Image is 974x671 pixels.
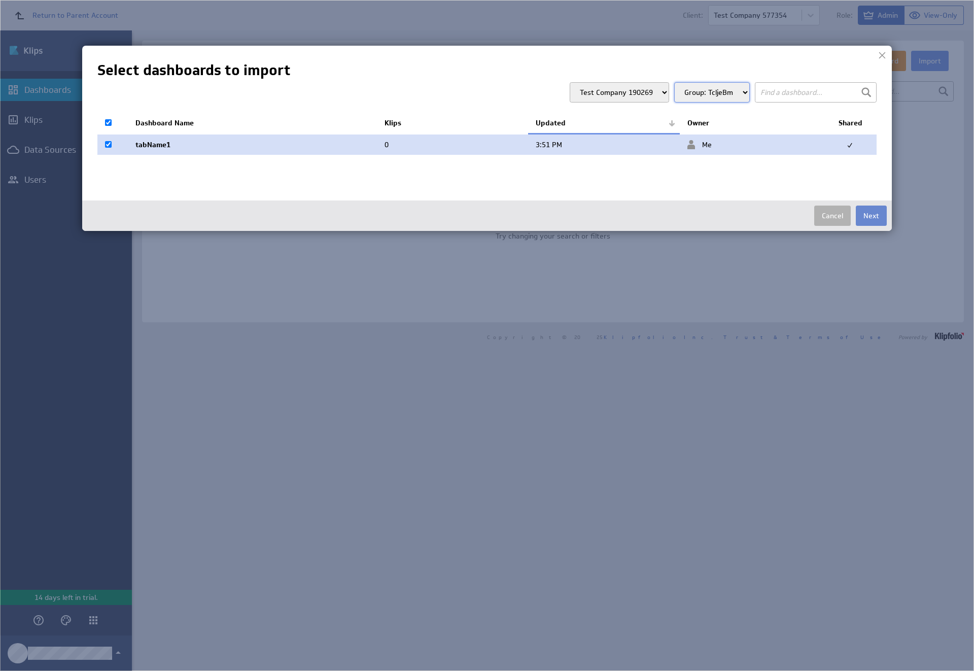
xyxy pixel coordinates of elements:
button: Next [856,206,887,226]
button: Cancel [814,206,851,226]
td: tabName1 [128,134,377,155]
input: Find a dashboard... [755,82,877,103]
span: Aug 14, 2025 3:51 PM [536,140,562,149]
th: Shared [831,113,877,134]
h1: Select dashboards to import [97,61,877,80]
span: Me [687,140,712,149]
th: Klips [377,113,528,134]
th: Updated [528,113,679,134]
th: Dashboard Name [128,113,377,134]
th: Owner [680,113,831,134]
td: 0 [377,134,528,155]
